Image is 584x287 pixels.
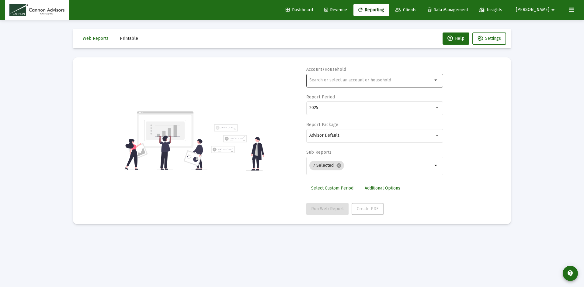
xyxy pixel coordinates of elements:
img: Dashboard [9,4,64,16]
button: Help [443,32,469,45]
button: Create PDF [352,203,384,215]
span: Printable [120,36,138,41]
label: Account/Household [306,67,346,72]
span: [PERSON_NAME] [516,7,549,12]
button: [PERSON_NAME] [509,4,564,16]
span: Advisor Default [309,133,339,138]
input: Search or select an account or household [309,78,433,83]
button: Settings [472,32,506,45]
button: Printable [115,32,143,45]
mat-icon: contact_support [567,270,574,277]
a: Data Management [423,4,473,16]
mat-chip-list: Selection [309,159,433,172]
span: Additional Options [365,186,400,191]
img: reporting [124,111,207,171]
span: Run Web Report [311,206,344,211]
a: Clients [391,4,421,16]
mat-icon: arrow_drop_down [433,77,440,84]
label: Report Package [306,122,339,127]
span: Create PDF [357,206,378,211]
span: Data Management [428,7,468,12]
a: Revenue [319,4,352,16]
span: Reporting [358,7,384,12]
mat-icon: arrow_drop_down [549,4,557,16]
a: Reporting [353,4,389,16]
mat-chip: 7 Selected [309,161,344,170]
span: Help [447,36,464,41]
a: Insights [474,4,507,16]
button: Run Web Report [306,203,349,215]
span: Revenue [324,7,347,12]
span: Select Custom Period [311,186,353,191]
span: Clients [395,7,416,12]
span: Dashboard [286,7,313,12]
mat-icon: cancel [336,163,342,168]
button: Web Reports [78,32,113,45]
span: 2025 [309,105,318,110]
a: Dashboard [281,4,318,16]
mat-icon: arrow_drop_down [433,162,440,169]
label: Report Period [306,94,335,100]
img: reporting-alt [211,124,264,171]
label: Sub Reports [306,150,332,155]
span: Settings [485,36,501,41]
span: Insights [479,7,502,12]
span: Web Reports [83,36,109,41]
